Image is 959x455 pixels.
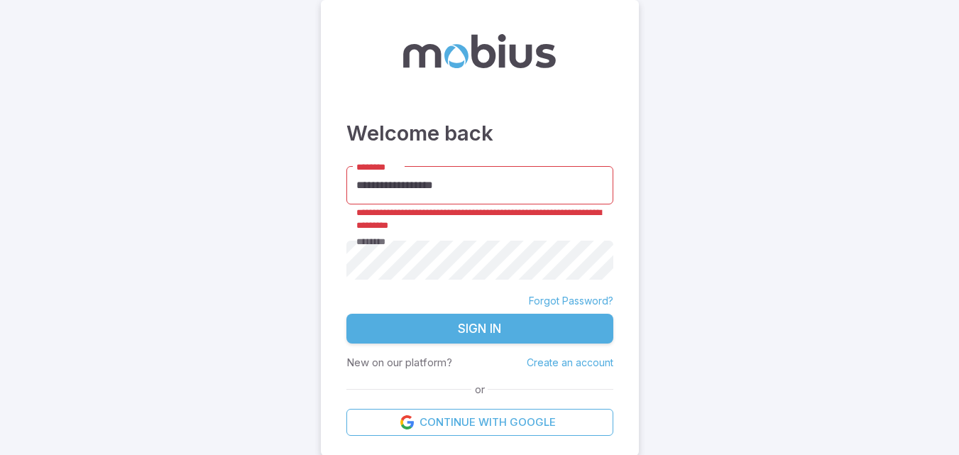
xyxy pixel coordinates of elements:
span: or [471,382,488,398]
a: Continue with Google [346,409,613,436]
h3: Welcome back [346,118,613,149]
a: Create an account [527,356,613,368]
p: New on our platform? [346,355,452,371]
a: Forgot Password? [529,294,613,308]
button: Sign In [346,314,613,344]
